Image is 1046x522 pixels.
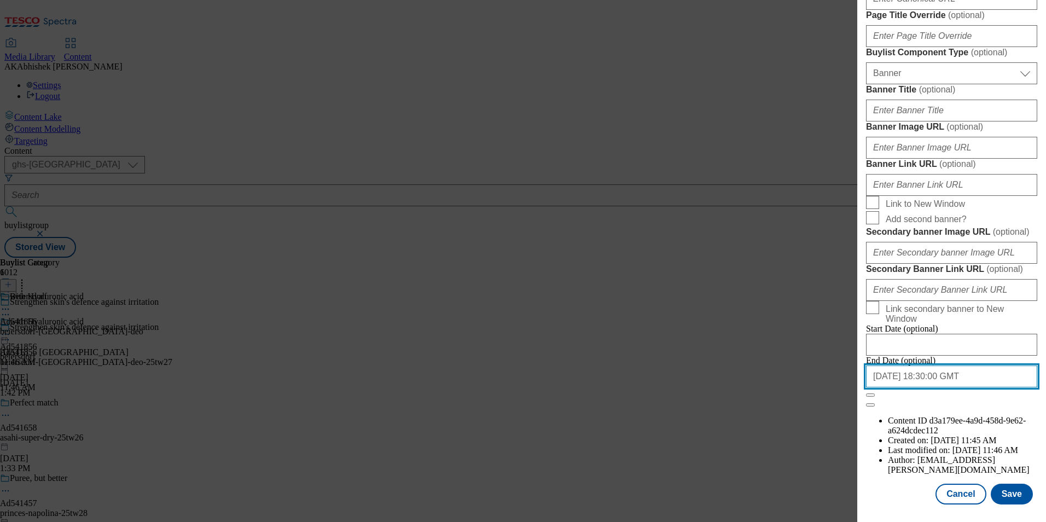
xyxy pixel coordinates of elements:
[946,122,983,131] span: ( optional )
[866,25,1037,47] input: Enter Page Title Override
[866,137,1037,159] input: Enter Banner Image URL
[866,242,1037,264] input: Enter Secondary banner Image URL
[866,100,1037,121] input: Enter Banner Title
[866,366,1037,387] input: Enter Date
[866,121,1037,132] label: Banner Image URL
[886,304,1033,324] span: Link secondary banner to New Window
[866,279,1037,301] input: Enter Secondary Banner Link URL
[935,484,986,504] button: Cancel
[919,85,956,94] span: ( optional )
[866,159,1037,170] label: Banner Link URL
[866,393,875,397] button: Close
[952,445,1018,455] span: [DATE] 11:46 AM
[991,484,1033,504] button: Save
[866,10,1037,21] label: Page Title Override
[888,416,1037,436] li: Content ID
[888,445,1037,455] li: Last modified on:
[866,227,1037,237] label: Secondary banner Image URL
[866,356,935,365] span: End Date (optional)
[886,214,967,224] span: Add second banner?
[986,264,1023,274] span: ( optional )
[888,416,1026,435] span: d3a179ee-4a9d-458d-9e62-a624dcdec112
[866,324,938,333] span: Start Date (optional)
[971,48,1008,57] span: ( optional )
[888,436,1037,445] li: Created on:
[993,227,1030,236] span: ( optional )
[866,264,1037,275] label: Secondary Banner Link URL
[888,455,1037,475] li: Author:
[866,84,1037,95] label: Banner Title
[948,10,985,20] span: ( optional )
[888,455,1030,474] span: [EMAIL_ADDRESS][PERSON_NAME][DOMAIN_NAME]
[886,199,965,209] span: Link to New Window
[939,159,976,169] span: ( optional )
[866,47,1037,58] label: Buylist Component Type
[931,436,996,445] span: [DATE] 11:45 AM
[866,334,1037,356] input: Enter Date
[866,174,1037,196] input: Enter Banner Link URL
